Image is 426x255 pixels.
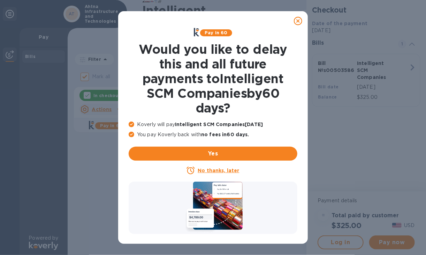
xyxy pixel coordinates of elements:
b: no fees in 60 days . [201,132,249,137]
h1: Would you like to delay this and all future payments to Intelligent SCM Companies by 60 days ? [129,42,297,115]
u: No thanks, later [198,168,239,173]
b: Pay in 60 [205,30,227,35]
button: Yes [129,147,297,161]
p: Koverly will pay [129,121,297,128]
b: Intelligent SCM Companies [DATE] [175,122,263,127]
span: Yes [134,150,292,158]
p: You pay Koverly back with [129,131,297,138]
